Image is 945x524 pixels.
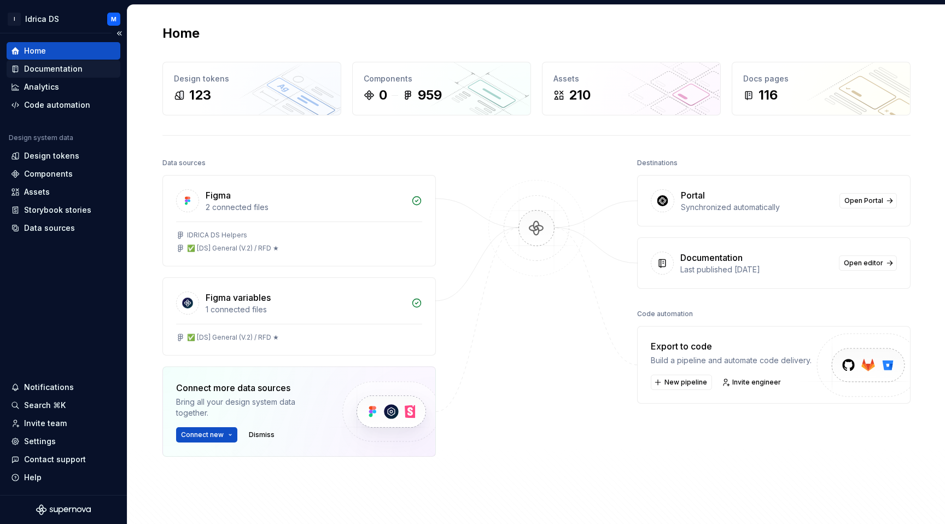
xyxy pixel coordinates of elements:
div: Documentation [24,63,83,74]
div: Last published [DATE] [680,264,832,275]
div: Settings [24,436,56,447]
button: Help [7,469,120,486]
div: ✅ [DS] General (V.2) / RFD ★ [187,244,279,253]
h2: Home [162,25,200,42]
div: Help [24,472,42,483]
a: Invite engineer [719,375,786,390]
span: Open editor [844,259,883,267]
a: Open editor [839,255,897,271]
div: Home [24,45,46,56]
button: Search ⌘K [7,397,120,414]
div: Idrica DS [25,14,59,25]
div: 116 [759,86,778,104]
button: IIdrica DSM [2,7,125,31]
a: Components0959 [352,62,531,115]
span: Invite engineer [732,378,781,387]
div: Contact support [24,454,86,465]
div: Build a pipeline and automate code delivery. [651,355,812,366]
a: Settings [7,433,120,450]
div: M [111,15,116,24]
div: Bring all your design system data together. [176,397,324,418]
a: Code automation [7,96,120,114]
div: Search ⌘K [24,400,66,411]
div: I [8,13,21,26]
div: Analytics [24,81,59,92]
a: Home [7,42,120,60]
div: 2 connected files [206,202,405,213]
div: IDRICA DS Helpers [187,231,247,240]
div: Assets [24,187,50,197]
div: Synchronized automatically [681,202,833,213]
a: Storybook stories [7,201,120,219]
button: New pipeline [651,375,712,390]
div: 123 [189,86,211,104]
button: Dismiss [244,427,279,443]
div: Documentation [680,251,743,264]
div: Destinations [637,155,678,171]
div: Assets [553,73,709,84]
div: Figma [206,189,231,202]
div: Connect more data sources [176,381,324,394]
div: Storybook stories [24,205,91,216]
div: 0 [379,86,387,104]
div: Code automation [637,306,693,322]
a: Assets [7,183,120,201]
div: 210 [569,86,591,104]
div: Components [364,73,520,84]
a: Data sources [7,219,120,237]
button: Collapse sidebar [112,26,127,41]
a: Design tokens123 [162,62,341,115]
a: Docs pages116 [732,62,911,115]
div: Design system data [9,133,73,142]
span: Dismiss [249,430,275,439]
div: Design tokens [24,150,79,161]
a: Analytics [7,78,120,96]
div: Data sources [24,223,75,234]
a: Design tokens [7,147,120,165]
div: 1 connected files [206,304,405,315]
a: Open Portal [839,193,897,208]
button: Connect new [176,427,237,443]
a: Components [7,165,120,183]
a: Documentation [7,60,120,78]
a: Assets210 [542,62,721,115]
span: Connect new [181,430,224,439]
div: 959 [418,86,442,104]
a: Invite team [7,415,120,432]
span: Open Portal [844,196,883,205]
div: Design tokens [174,73,330,84]
button: Contact support [7,451,120,468]
div: Docs pages [743,73,899,84]
svg: Supernova Logo [36,504,91,515]
span: New pipeline [664,378,707,387]
a: Figma variables1 connected files✅ [DS] General (V.2) / RFD ★ [162,277,436,356]
div: Portal [681,189,705,202]
div: Components [24,168,73,179]
div: ✅ [DS] General (V.2) / RFD ★ [187,333,279,342]
div: Invite team [24,418,67,429]
div: Data sources [162,155,206,171]
a: Figma2 connected filesIDRICA DS Helpers✅ [DS] General (V.2) / RFD ★ [162,175,436,266]
div: Figma variables [206,291,271,304]
div: Export to code [651,340,812,353]
div: Notifications [24,382,74,393]
div: Code automation [24,100,90,110]
button: Notifications [7,379,120,396]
